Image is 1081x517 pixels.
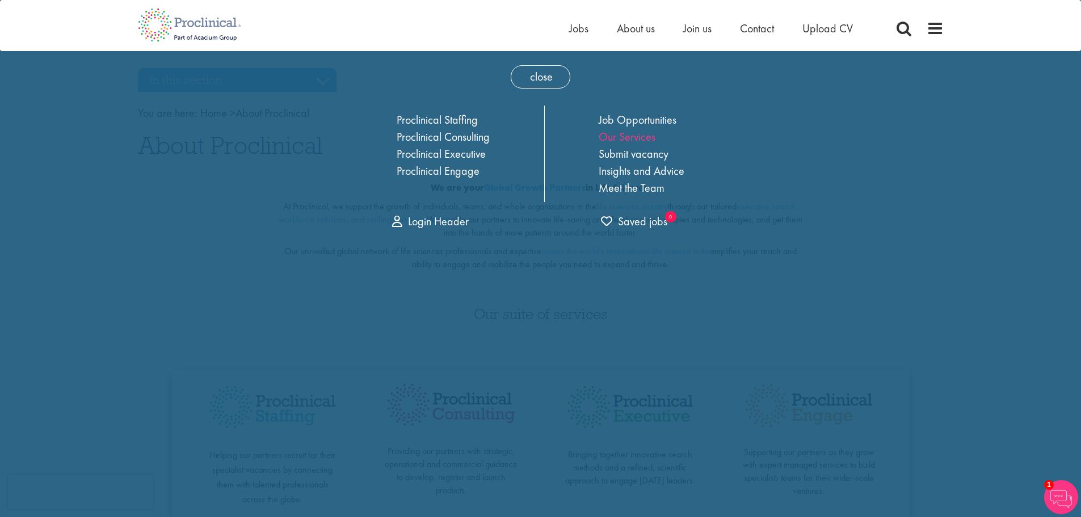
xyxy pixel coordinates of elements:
a: Login Header [392,214,469,229]
a: Meet the Team [599,180,664,195]
a: Job Opportunities [599,112,676,127]
sub: 0 [665,211,676,222]
a: Proclinical Consulting [397,129,490,144]
a: Our Services [599,129,655,144]
a: Upload CV [802,21,853,36]
span: Saved jobs [601,214,667,229]
a: Jobs [569,21,588,36]
img: Chatbot [1044,480,1078,514]
a: Proclinical Engage [397,163,479,178]
a: Proclinical Staffing [397,112,478,127]
a: Submit vacancy [599,146,668,161]
a: Contact [740,21,774,36]
span: 1 [1044,480,1054,490]
a: Proclinical Executive [397,146,486,161]
a: Insights and Advice [599,163,684,178]
span: close [511,65,570,89]
a: Join us [683,21,712,36]
a: 0 jobs in shortlist [601,213,667,230]
a: About us [617,21,655,36]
